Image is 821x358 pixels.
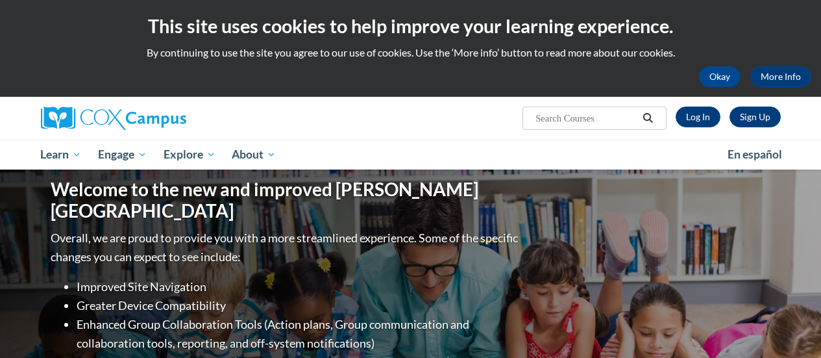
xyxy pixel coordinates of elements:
li: Improved Site Navigation [77,277,521,296]
a: More Info [750,66,811,87]
a: En español [719,141,790,168]
li: Greater Device Compatibility [77,296,521,315]
span: En español [728,147,782,161]
p: Overall, we are proud to provide you with a more streamlined experience. Some of the specific cha... [51,229,521,266]
li: Enhanced Group Collaboration Tools (Action plans, Group communication and collaboration tools, re... [77,315,521,353]
h2: This site uses cookies to help improve your learning experience. [10,13,811,39]
img: Cox Campus [41,107,186,130]
a: Register [729,107,781,127]
span: Engage [98,147,147,162]
div: Main menu [31,140,790,170]
a: Engage [90,140,155,170]
span: About [232,147,276,162]
span: Learn [40,147,81,162]
a: Cox Campus [41,107,275,130]
a: Log In [676,107,720,127]
a: About [223,140,284,170]
p: By continuing to use the site you agree to our use of cookies. Use the ‘More info’ button to read... [10,45,811,60]
h1: Welcome to the new and improved [PERSON_NAME][GEOGRAPHIC_DATA] [51,179,521,222]
span: Explore [164,147,215,162]
a: Learn [32,140,90,170]
button: Okay [699,66,741,87]
input: Search Courses [534,110,638,126]
button: Search [638,110,657,126]
a: Explore [155,140,224,170]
